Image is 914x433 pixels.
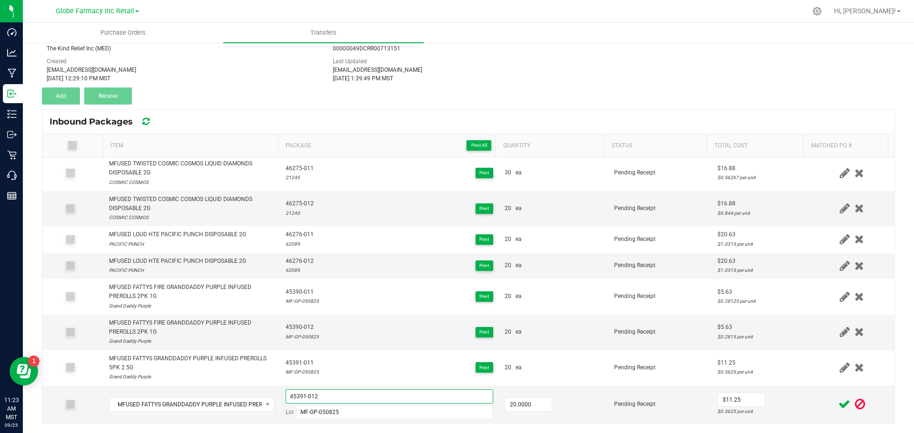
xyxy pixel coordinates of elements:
div: MFUSED FATTYS FIRE GRANDDADDY PURPLE INFUSED PREROLLS 2PK 1G [109,283,274,301]
span: 20 [505,292,511,301]
th: Status [604,134,707,157]
span: Last Updated [333,58,367,65]
button: Print [476,168,493,178]
span: Print [479,294,489,299]
div: PACIFIC PUNCH [109,266,246,275]
p: 11:23 AM MST [4,396,19,422]
inline-svg: Retail [7,150,17,160]
inline-svg: Dashboard [7,28,17,37]
a: Transfers [223,23,424,43]
div: $20.63 [717,230,804,239]
button: Print [476,260,493,271]
div: MFUSED TWISTED COSMIC COSMOS LIQUID DIAMONDS DISPOSABLE 2G [109,195,274,213]
div: 21245 [286,173,314,182]
span: ea [516,292,522,301]
span: Pending Receipt [614,205,656,212]
div: 00000049DCRR00713151 [333,44,605,53]
button: Receive [84,87,132,105]
inline-svg: Inbound [7,89,17,98]
submit-button: Receive inventory against this transfer [84,87,136,105]
span: 20 [505,235,511,244]
th: Item [103,134,278,157]
span: Pending Receipt [614,364,656,371]
span: Created [47,58,67,65]
div: $5.63 [717,288,804,297]
div: Grand Daddy Purple [109,372,274,381]
p: 09/25 [4,422,19,429]
button: Print [476,203,493,214]
div: [EMAIL_ADDRESS][DOMAIN_NAME] [333,66,605,74]
div: $0.56267 per unit [717,173,804,182]
div: $0.2815 per unit [717,332,804,341]
span: 20 [505,261,511,270]
span: Print [479,170,489,175]
div: $16.88 [717,164,804,173]
span: 45390-012 [286,323,319,332]
span: Print [479,329,489,335]
span: Print [479,206,489,211]
span: Hi, [PERSON_NAME]! [834,7,896,15]
span: ea [516,261,522,270]
span: 20 [505,204,511,213]
span: 30 [505,168,511,177]
span: Pending Receipt [614,401,656,407]
span: 20 [505,363,511,372]
div: The Kind Relief Inc (MED) [47,44,318,53]
span: ea [516,235,522,244]
div: $0.844 per unit [717,209,804,218]
span: Print [479,237,489,242]
div: 21245 [286,209,314,218]
iframe: Resource center [10,357,38,385]
a: Purchase Orders [23,23,223,43]
div: MFUSED FATTYS FIRE GRANDDADDY PURPLE INFUSED PREROLLS 2PK 1G [109,318,274,337]
span: ea [516,204,522,213]
span: Pending Receipt [614,328,656,335]
span: Globe Farmacy Inc Retail [56,7,134,15]
inline-svg: Analytics [7,48,17,58]
span: Add [56,93,66,99]
div: 62089 [286,240,314,249]
span: ea [516,327,522,337]
div: $1.0315 per unit [717,240,804,249]
div: COSMIC COSMOS [109,178,274,187]
div: $0.5625 per unit [717,367,804,376]
span: Package [286,140,492,151]
div: PACIFIC PUNCH [109,240,246,249]
span: 45391-011 [286,358,319,367]
div: MF-GP-050825 [286,367,319,376]
div: COSMIC COSMOS [109,213,274,222]
span: ea [516,168,522,177]
span: 46275-011 [286,164,314,173]
span: 46276-012 [286,257,314,266]
inline-svg: Inventory [7,109,17,119]
span: MFUSED FATTYS GRANDDADDY PURPLE INFUSED PREROLLS 5PK 2.5G [109,398,262,411]
div: $0.28125 per unit [717,297,804,306]
inline-svg: Call Center [7,171,17,180]
span: 46276-011 [286,230,314,239]
div: MFUSED LOUD HTE PACIFIC PUNCH DISPOSABLE 2G [109,257,246,266]
div: MFUSED LOUD HTE PACIFIC PUNCH DISPOSABLE 2G [109,230,246,239]
span: Pending Receipt [614,236,656,242]
div: MFUSED FATTYS GRANDDADDY PURPLE INFUSED PREROLLS 5PK 2.5G [109,354,274,372]
div: $20.63 [717,257,804,266]
div: $5.63 [717,323,804,332]
input: Package ID [286,389,493,404]
div: $0.5625 per unit [717,407,804,416]
inline-svg: Reports [7,191,17,201]
inline-svg: Outbound [7,130,17,139]
span: Pending Receipt [614,293,656,299]
span: 46275-012 [286,199,314,208]
div: Grand Daddy Purple [109,301,274,310]
th: Quantity [495,134,604,157]
span: Print [479,365,489,370]
input: Lot Number [296,405,493,419]
button: Print [476,291,493,302]
th: Total Cost [706,134,803,157]
div: [DATE] 1:39:49 PM MST [333,74,605,83]
div: [DATE] 12:29:10 PM MST [47,74,318,83]
div: MFUSED TWISTED COSMIC COSMOS LIQUID DIAMONDS DISPOSABLE 2G [109,159,274,177]
span: Print [479,263,489,268]
div: Manage settings [811,7,823,16]
button: Add [42,87,80,105]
